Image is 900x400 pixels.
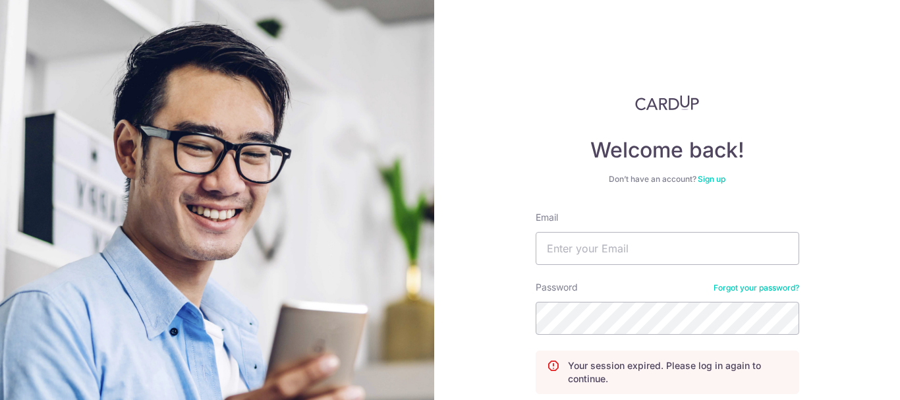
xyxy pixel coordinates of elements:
[536,174,799,185] div: Don’t have an account?
[635,95,700,111] img: CardUp Logo
[568,359,788,386] p: Your session expired. Please log in again to continue.
[536,232,799,265] input: Enter your Email
[698,174,725,184] a: Sign up
[536,137,799,163] h4: Welcome back!
[536,211,558,224] label: Email
[536,281,578,294] label: Password
[714,283,799,293] a: Forgot your password?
